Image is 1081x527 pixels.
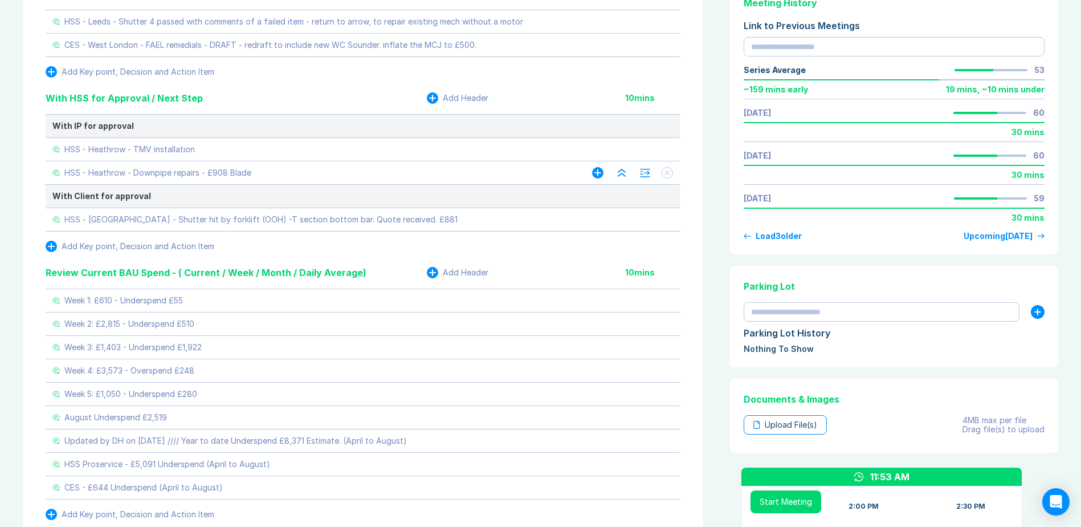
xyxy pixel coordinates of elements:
[625,94,680,103] div: 10 mins
[1033,151,1045,160] div: 60
[64,145,195,154] div: HSS - Heathrow - TMV installation
[744,108,771,117] a: [DATE]
[64,390,197,399] div: Week 5: £1,050 - Underspend £280
[443,94,488,103] div: Add Header
[46,241,214,252] button: Add Key point, Decision and Action Item
[744,151,771,160] a: [DATE]
[1033,108,1045,117] div: 60
[64,40,476,50] div: CES - West London - FAEL remedials - DRAFT - redraft to include new WC Sounder. inflate the MCJ t...
[64,168,251,177] div: HSS - Heathrow - Downpipe repairs - £908 Blade
[962,425,1045,434] div: Drag file(s) to upload
[870,470,909,484] div: 11:53 AM
[52,192,673,201] div: With Client for approval
[756,232,802,241] div: Load 3 older
[46,66,214,78] button: Add Key point, Decision and Action Item
[64,436,407,445] div: Updated by DH on [DATE] //// Year to date Underspend £8,371 Estimate. (April to August)
[1011,171,1045,180] div: 30 mins
[1011,213,1045,222] div: 30 mins
[1011,128,1045,137] div: 30 mins
[64,460,270,469] div: HSS Proservice - £5,091 Underspend (April to August)
[1034,66,1045,75] div: 53
[625,268,680,277] div: 10 mins
[64,366,194,375] div: Week 4: £3,573 - Overspend £248
[64,413,167,422] div: August Underspend £2,519
[744,66,806,75] div: Series Average
[1034,194,1045,203] div: 59
[64,343,202,352] div: Week 3: £1,403 - Underspend £1,922
[962,416,1045,425] div: 4MB max per file
[64,17,523,26] div: HSS - Leeds - Shutter 4 passed with comments of a failed item - return to arrow, to repair existi...
[427,92,488,104] button: Add Header
[946,85,1045,94] div: 19 mins , ~ 10 mins under
[744,415,827,435] div: Upload File(s)
[64,319,194,329] div: Week 2: £2,815 - Underspend £510
[964,232,1045,241] a: Upcoming[DATE]
[62,67,214,76] div: Add Key point, Decision and Action Item
[46,509,214,520] button: Add Key point, Decision and Action Item
[744,232,802,241] button: Load3older
[427,267,488,278] button: Add Header
[744,279,1045,293] div: Parking Lot
[750,490,821,513] button: Start Meeting
[64,215,458,224] div: HSS - [GEOGRAPHIC_DATA] - Shutter hit by forklift (OOH) -T section bottom bar. Quote received. £881
[744,194,771,203] a: [DATE]
[744,85,808,94] div: ~ 159 mins early
[964,232,1033,241] div: Upcoming [DATE]
[443,268,488,277] div: Add Header
[46,91,203,105] div: With HSS for Approval / Next Step
[1042,488,1070,516] div: Open Intercom Messenger
[744,326,1045,340] div: Parking Lot History
[64,483,223,492] div: CES - £644 Underspend (April to August)
[744,392,1045,406] div: Documents & Images
[52,121,673,131] div: With IP for approval
[744,344,1045,354] div: Nothing To Show
[64,296,183,305] div: Week 1: £610 - Underspend £55
[849,502,879,511] div: 2:00 PM
[62,510,214,519] div: Add Key point, Decision and Action Item
[744,19,1045,33] div: Link to Previous Meetings
[956,502,985,511] div: 2:30 PM
[46,266,366,279] div: Review Current BAU Spend - ( Current / Week / Month / Daily Average)
[62,242,214,251] div: Add Key point, Decision and Action Item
